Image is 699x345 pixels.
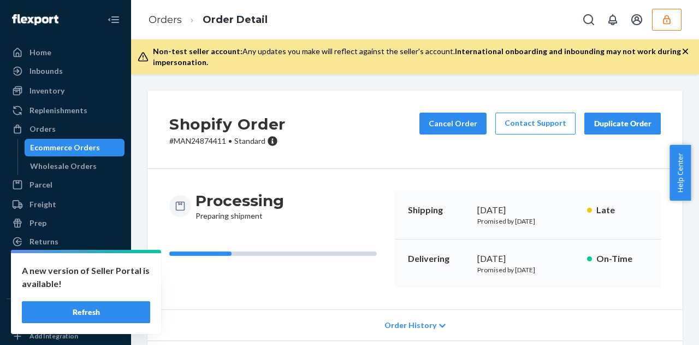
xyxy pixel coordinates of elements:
a: Prep [7,214,125,232]
ol: breadcrumbs [140,4,276,36]
a: Returns [7,233,125,250]
div: Prep [29,218,46,229]
div: Inbounds [29,66,63,77]
p: # MAN24874411 [169,136,286,147]
img: Flexport logo [12,14,58,25]
div: Freight [29,199,56,210]
div: Inventory [29,85,64,96]
iframe: Opens a widget where you can chat to one of our agents [630,312,688,340]
a: Freight [7,196,125,213]
a: Billing [7,272,125,290]
button: Open notifications [602,9,624,31]
div: Duplicate Order [594,118,651,129]
div: Orders [29,124,56,135]
div: Returns [29,236,58,247]
p: A new version of Seller Portal is available! [22,264,150,290]
a: Orders [149,14,182,26]
p: Late [596,204,648,217]
a: Orders [7,120,125,138]
span: • [228,136,232,145]
span: Standard [234,136,265,145]
p: Promised by [DATE] [477,217,578,226]
button: Cancel Order [419,113,487,135]
a: Inbounds [7,62,125,80]
p: Shipping [408,204,469,217]
div: Replenishments [29,105,87,116]
div: Preparing shipment [196,191,284,221]
div: Parcel [29,179,52,190]
div: Home [29,47,51,58]
button: Duplicate Order [584,113,661,135]
button: Open Search Box [578,9,600,31]
button: Help Center [670,145,691,201]
div: Wholesale Orders [30,161,97,172]
div: Add Integration [29,331,78,341]
a: Parcel [7,176,125,194]
a: Reporting [7,253,125,270]
a: Replenishments [7,102,125,119]
p: Promised by [DATE] [477,265,578,274]
a: Order Detail [203,14,268,26]
p: On-Time [596,253,648,265]
button: Open account menu [626,9,648,31]
div: [DATE] [477,204,578,217]
div: Ecommerce Orders [30,142,100,153]
span: Non-test seller account: [153,46,242,56]
a: Contact Support [495,113,576,135]
a: Ecommerce Orders [25,139,125,156]
a: Add Integration [7,330,125,343]
button: Close Navigation [103,9,125,31]
button: Integrations [7,308,125,325]
p: Delivering [408,253,469,265]
a: Home [7,44,125,61]
div: Any updates you make will reflect against the seller's account. [153,46,682,68]
div: [DATE] [477,253,578,265]
a: Wholesale Orders [25,157,125,175]
span: Order History [384,320,436,331]
a: Inventory [7,82,125,100]
button: Refresh [22,301,150,323]
h3: Processing [196,191,284,210]
h2: Shopify Order [169,113,286,136]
